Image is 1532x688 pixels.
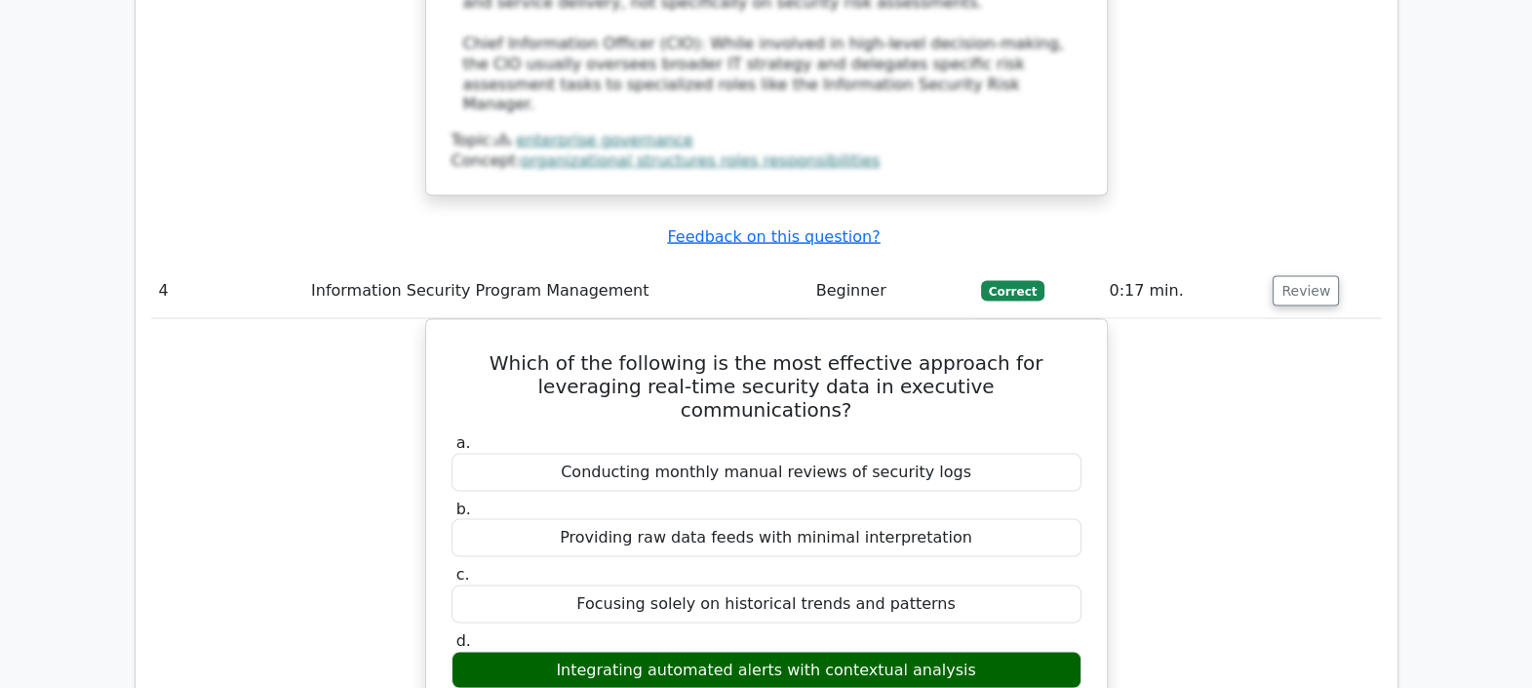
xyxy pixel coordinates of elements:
span: Correct [981,281,1044,301]
td: Beginner [808,263,973,319]
td: 0:17 min. [1101,263,1265,319]
div: Concept: [452,151,1081,172]
span: d. [456,631,471,650]
span: a. [456,433,471,452]
a: Feedback on this question? [667,227,880,246]
div: Conducting monthly manual reviews of security logs [452,454,1081,492]
span: b. [456,500,471,518]
td: 4 [151,263,303,319]
div: Focusing solely on historical trends and patterns [452,586,1081,624]
a: organizational structures roles responsibilities [521,151,880,170]
button: Review [1273,276,1339,306]
div: Providing raw data feeds with minimal interpretation [452,519,1081,557]
a: enterprise governance [516,131,692,149]
div: Topic: [452,131,1081,151]
h5: Which of the following is the most effective approach for leveraging real-time security data in e... [450,351,1083,422]
td: Information Security Program Management [303,263,808,319]
span: c. [456,565,470,584]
